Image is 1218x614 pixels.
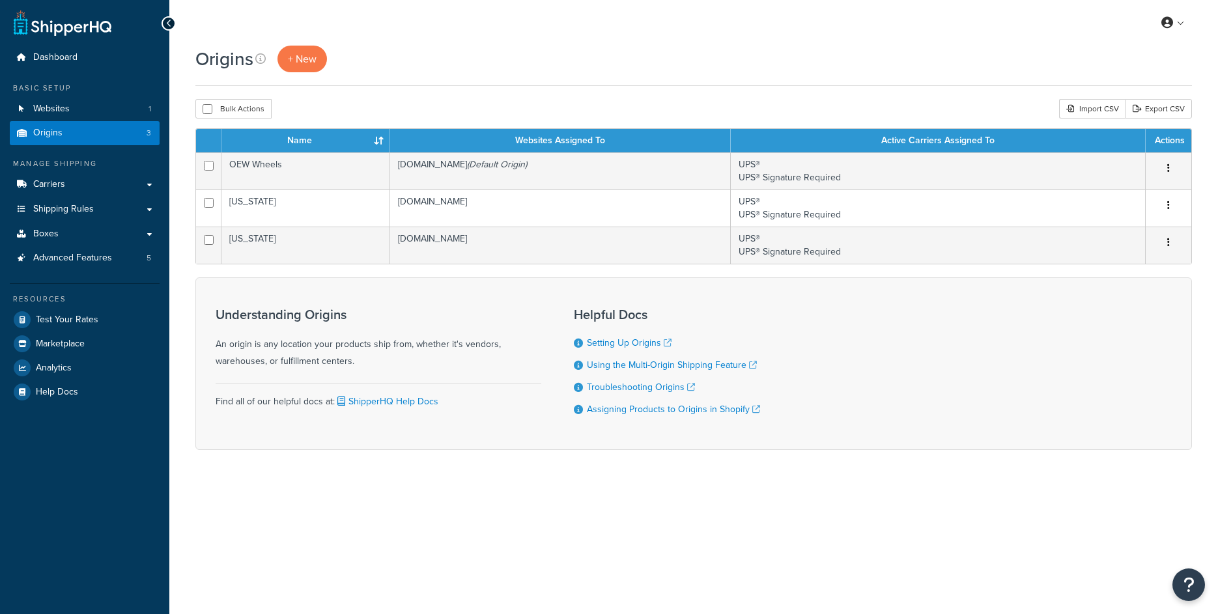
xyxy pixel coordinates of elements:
[1059,99,1126,119] div: Import CSV
[36,339,85,350] span: Marketplace
[10,173,160,197] a: Carriers
[277,46,327,72] a: + New
[195,99,272,119] button: Bulk Actions
[10,332,160,356] a: Marketplace
[587,402,760,416] a: Assigning Products to Origins in Shopify
[335,395,438,408] a: ShipperHQ Help Docs
[36,363,72,374] span: Analytics
[149,104,151,115] span: 1
[574,307,760,322] h3: Helpful Docs
[731,129,1146,152] th: Active Carriers Assigned To
[221,129,390,152] th: Name : activate to sort column ascending
[147,253,151,264] span: 5
[221,189,390,227] td: [US_STATE]
[288,51,317,66] span: + New
[731,152,1146,189] td: UPS® UPS® Signature Required
[587,358,757,372] a: Using the Multi-Origin Shipping Feature
[10,380,160,404] a: Help Docs
[467,158,527,171] i: (Default Origin)
[147,128,151,139] span: 3
[33,253,112,264] span: Advanced Features
[10,121,160,145] li: Origins
[221,227,390,264] td: [US_STATE]
[587,336,672,350] a: Setting Up Origins
[1126,99,1192,119] a: Export CSV
[33,128,63,139] span: Origins
[1172,568,1205,601] button: Open Resource Center
[33,204,94,215] span: Shipping Rules
[14,10,111,36] a: ShipperHQ Home
[10,121,160,145] a: Origins 3
[10,246,160,270] a: Advanced Features 5
[33,52,78,63] span: Dashboard
[390,152,731,189] td: [DOMAIN_NAME]
[10,222,160,246] a: Boxes
[10,158,160,169] div: Manage Shipping
[587,380,695,394] a: Troubleshooting Origins
[10,356,160,380] a: Analytics
[216,307,541,370] div: An origin is any location your products ship from, whether it's vendors, warehouses, or fulfillme...
[1146,129,1191,152] th: Actions
[33,179,65,190] span: Carriers
[195,46,253,72] h1: Origins
[216,307,541,322] h3: Understanding Origins
[10,246,160,270] li: Advanced Features
[731,227,1146,264] td: UPS® UPS® Signature Required
[10,97,160,121] li: Websites
[33,104,70,115] span: Websites
[10,294,160,305] div: Resources
[10,83,160,94] div: Basic Setup
[10,308,160,331] a: Test Your Rates
[36,387,78,398] span: Help Docs
[10,97,160,121] a: Websites 1
[10,197,160,221] a: Shipping Rules
[33,229,59,240] span: Boxes
[731,189,1146,227] td: UPS® UPS® Signature Required
[216,383,541,410] div: Find all of our helpful docs at:
[10,46,160,70] a: Dashboard
[36,314,98,326] span: Test Your Rates
[221,152,390,189] td: OEW Wheels
[390,129,731,152] th: Websites Assigned To
[390,189,731,227] td: [DOMAIN_NAME]
[390,227,731,264] td: [DOMAIN_NAME]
